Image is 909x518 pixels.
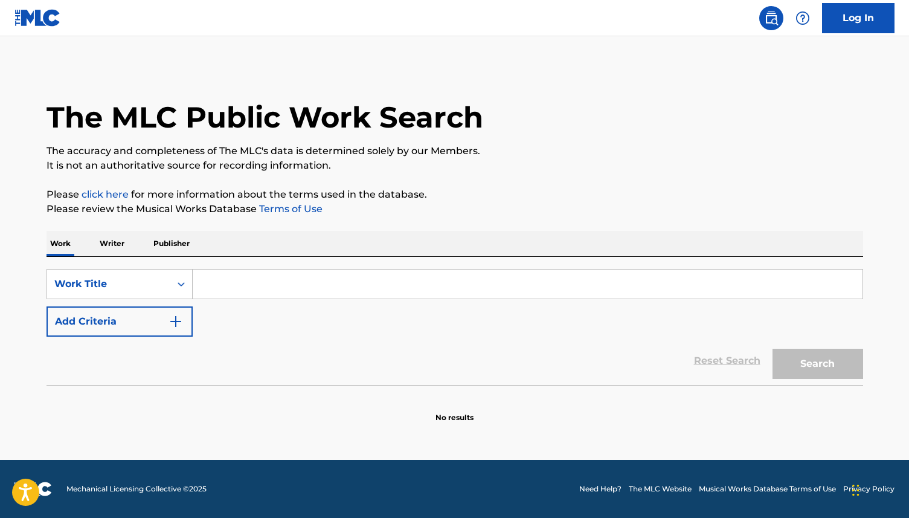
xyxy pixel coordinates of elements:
a: click here [82,189,129,200]
div: Help [791,6,815,30]
img: MLC Logo [14,9,61,27]
p: Work [47,231,74,256]
span: Mechanical Licensing Collective © 2025 [66,484,207,494]
a: Privacy Policy [843,484,895,494]
a: Need Help? [579,484,622,494]
p: Writer [96,231,128,256]
h1: The MLC Public Work Search [47,99,483,135]
p: Publisher [150,231,193,256]
img: logo [14,482,52,496]
button: Add Criteria [47,306,193,337]
a: Terms of Use [257,203,323,215]
a: Log In [822,3,895,33]
img: 9d2ae6d4665cec9f34b9.svg [169,314,183,329]
a: Musical Works Database Terms of Use [699,484,836,494]
a: Public Search [759,6,783,30]
p: It is not an authoritative source for recording information. [47,158,863,173]
img: help [795,11,810,25]
a: The MLC Website [629,484,692,494]
iframe: Chat Widget [849,460,909,518]
div: Drag [852,472,859,508]
p: Please for more information about the terms used in the database. [47,187,863,202]
p: No results [435,398,474,423]
p: Please review the Musical Works Database [47,202,863,216]
div: Work Title [54,277,163,291]
form: Search Form [47,269,863,385]
img: search [764,11,779,25]
p: The accuracy and completeness of The MLC's data is determined solely by our Members. [47,144,863,158]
